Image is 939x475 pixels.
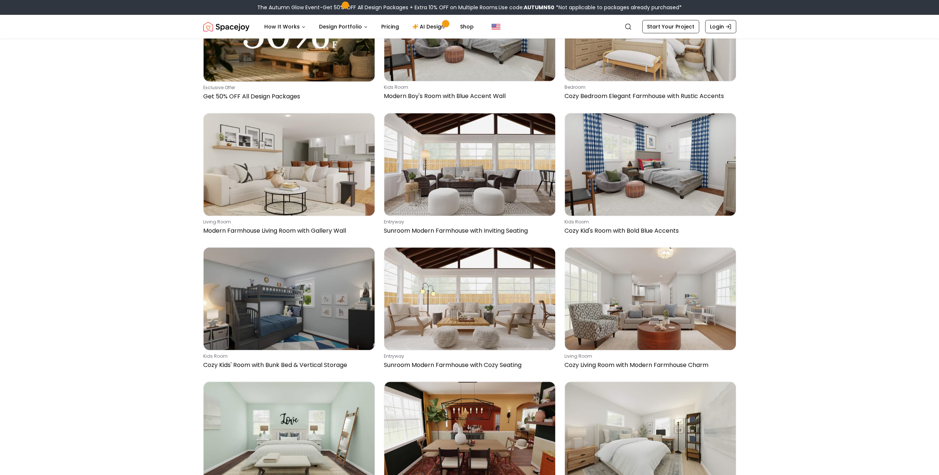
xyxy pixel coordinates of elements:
[565,113,736,216] img: Cozy Kid's Room with Bold Blue Accents
[204,247,375,350] img: Cozy Kids' Room with Bunk Bed & Vertical Storage
[564,113,736,238] a: Cozy Kid's Room with Bold Blue Accentskids roomCozy Kid's Room with Bold Blue Accents
[384,353,553,359] p: entryway
[564,247,736,373] a: Cozy Living Room with Modern Farmhouse Charmliving roomCozy Living Room with Modern Farmhouse Charm
[384,113,556,238] a: Sunroom Modern Farmhouse with Inviting SeatingentrywaySunroom Modern Farmhouse with Inviting Seating
[554,4,682,11] span: *Not applicable to packages already purchased*
[384,113,555,216] img: Sunroom Modern Farmhouse with Inviting Seating
[375,19,405,34] a: Pricing
[384,92,553,101] p: Modern Boy's Room with Blue Accent Wall
[258,19,312,34] button: How It Works
[258,19,480,34] nav: Main
[499,4,554,11] span: Use code:
[203,247,375,373] a: Cozy Kids' Room with Bunk Bed & Vertical Storagekids roomCozy Kids' Room with Bunk Bed & Vertical...
[564,226,733,235] p: Cozy Kid's Room with Bold Blue Accents
[492,22,500,31] img: United States
[565,247,736,350] img: Cozy Living Room with Modern Farmhouse Charm
[564,92,733,101] p: Cozy Bedroom Elegant Farmhouse with Rustic Accents
[564,361,733,370] p: Cozy Living Room with Modern Farmhouse Charm
[203,92,372,101] p: Get 50% OFF All Design Packages
[203,226,372,235] p: Modern Farmhouse Living Room with Gallery Wall
[564,219,733,225] p: kids room
[384,226,553,235] p: Sunroom Modern Farmhouse with Inviting Seating
[203,19,249,34] a: Spacejoy
[204,113,375,216] img: Modern Farmhouse Living Room with Gallery Wall
[384,247,555,350] img: Sunroom Modern Farmhouse with Cozy Seating
[384,84,553,90] p: kids room
[454,19,480,34] a: Shop
[642,20,699,33] a: Start Your Project
[203,353,372,359] p: kids room
[203,19,249,34] img: Spacejoy Logo
[313,19,374,34] button: Design Portfolio
[203,113,375,238] a: Modern Farmhouse Living Room with Gallery Wallliving roomModern Farmhouse Living Room with Galler...
[384,361,553,370] p: Sunroom Modern Farmhouse with Cozy Seating
[203,15,736,38] nav: Global
[203,361,372,370] p: Cozy Kids' Room with Bunk Bed & Vertical Storage
[564,84,733,90] p: bedroom
[203,219,372,225] p: living room
[203,85,372,91] p: Exclusive Offer
[384,219,553,225] p: entryway
[257,4,682,11] div: The Autumn Glow Event-Get 50% OFF All Design Packages + Extra 10% OFF on Multiple Rooms.
[406,19,453,34] a: AI Design
[564,353,733,359] p: living room
[384,247,556,373] a: Sunroom Modern Farmhouse with Cozy SeatingentrywaySunroom Modern Farmhouse with Cozy Seating
[705,20,736,33] a: Login
[524,4,554,11] b: AUTUMN50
